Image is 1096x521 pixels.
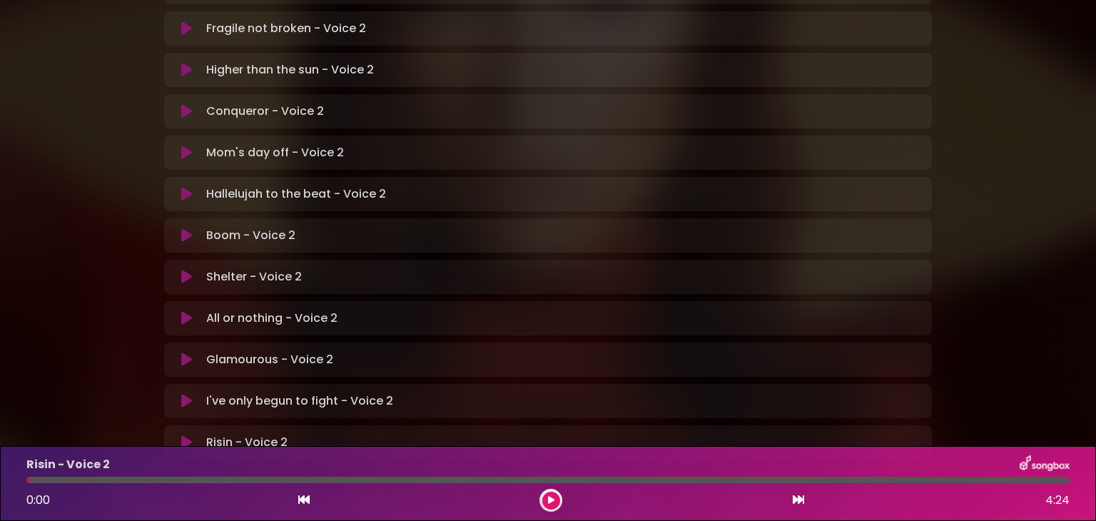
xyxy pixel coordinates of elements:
[26,456,110,473] p: Risin - Voice 2
[206,186,386,203] p: Hallelujah to the beat - Voice 2
[206,393,393,410] p: I've only begun to fight - Voice 2
[206,351,333,368] p: Glamourous - Voice 2
[206,268,302,285] p: Shelter - Voice 2
[206,144,344,161] p: Mom's day off - Voice 2
[206,103,324,120] p: Conqueror - Voice 2
[1020,455,1070,474] img: songbox-logo-white.png
[206,61,374,79] p: Higher than the sun - Voice 2
[206,310,338,327] p: All or nothing - Voice 2
[26,492,50,508] span: 0:00
[206,20,366,37] p: Fragile not broken - Voice 2
[206,227,295,244] p: Boom - Voice 2
[1045,492,1070,509] span: 4:24
[206,434,288,451] p: Risin - Voice 2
